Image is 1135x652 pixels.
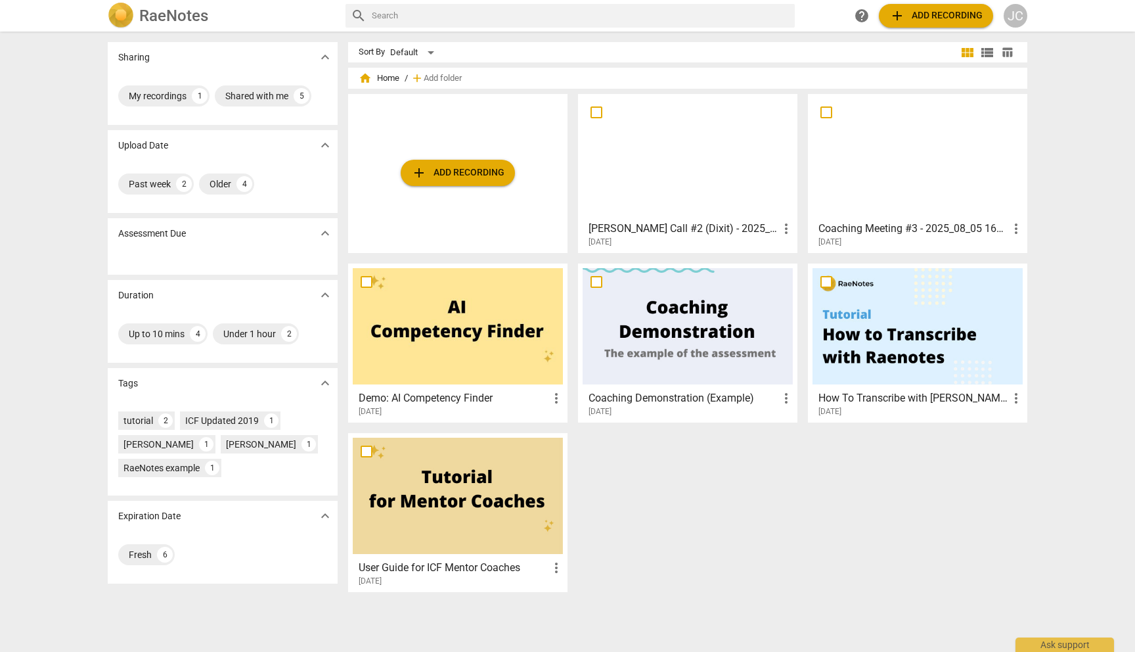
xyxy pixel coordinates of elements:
button: Table view [997,43,1017,62]
button: Show more [315,373,335,393]
div: Older [210,177,231,191]
span: more_vert [778,221,794,237]
p: Expiration Date [118,509,181,523]
span: more_vert [1008,221,1024,237]
a: Coaching Meeting #3 - 2025_08_05 16_19 EDT - Recording[DATE] [812,99,1023,247]
span: [DATE] [589,237,612,248]
p: Duration [118,289,154,302]
button: Show more [315,506,335,526]
div: My recordings [129,89,187,103]
span: Add recording [411,165,504,181]
div: 4 [190,326,206,342]
button: Upload [401,160,515,186]
span: [DATE] [359,406,382,417]
a: Coaching Demonstration (Example)[DATE] [583,268,793,417]
span: expand_more [317,225,333,241]
span: view_module [960,45,975,60]
button: List view [977,43,997,62]
div: 4 [236,176,252,192]
div: 1 [205,461,219,475]
div: 2 [158,413,173,428]
span: expand_more [317,287,333,303]
span: view_list [979,45,995,60]
span: [DATE] [818,237,841,248]
div: Ask support [1015,638,1114,652]
span: add [889,8,905,24]
span: help [854,8,870,24]
span: expand_more [317,137,333,153]
div: ICF Updated 2019 [185,414,259,427]
button: Show more [315,135,335,155]
span: Add folder [424,74,462,83]
button: Show more [315,285,335,305]
span: Home [359,72,399,85]
button: Show more [315,47,335,67]
div: Default [390,42,439,63]
span: [DATE] [818,406,841,417]
span: expand_more [317,375,333,391]
div: Under 1 hour [223,327,276,340]
span: more_vert [778,390,794,406]
span: more_vert [548,390,564,406]
span: expand_more [317,49,333,65]
a: Demo: AI Competency Finder[DATE] [353,268,563,417]
h3: Demo: AI Competency Finder [359,390,548,406]
span: search [351,8,367,24]
span: more_vert [548,560,564,576]
button: JC [1004,4,1027,28]
span: [DATE] [589,406,612,417]
h3: How To Transcribe with RaeNotes [818,390,1008,406]
div: [PERSON_NAME] [123,438,194,451]
div: 1 [199,437,213,452]
span: add [411,72,424,85]
div: [PERSON_NAME] [226,438,296,451]
a: [PERSON_NAME] Call #2 (Dixit) - 2025_08_12 15_56 EDT - Recording[DATE] [583,99,793,247]
span: add [411,165,427,181]
p: Assessment Due [118,227,186,241]
span: table_chart [1001,46,1013,58]
div: 6 [157,547,173,563]
div: 2 [176,176,192,192]
span: Add recording [889,8,983,24]
div: 5 [294,88,309,104]
button: Tile view [958,43,977,62]
a: Help [850,4,874,28]
div: Past week [129,177,171,191]
div: 1 [301,437,316,452]
div: 2 [281,326,297,342]
h3: Coaching Meeting #3 - 2025_08_05 16_19 EDT - Recording [818,221,1008,237]
div: 1 [264,413,278,428]
a: LogoRaeNotes [108,3,335,29]
div: RaeNotes example [123,461,200,475]
div: Fresh [129,548,152,561]
button: Upload [879,4,993,28]
h2: RaeNotes [139,7,208,25]
button: Show more [315,223,335,243]
span: home [359,72,372,85]
span: [DATE] [359,576,382,587]
div: 1 [192,88,208,104]
span: expand_more [317,508,333,524]
div: Shared with me [225,89,288,103]
div: Up to 10 mins [129,327,185,340]
span: / [405,74,408,83]
h3: Coaching Demonstration (Example) [589,390,778,406]
h3: Joe_Coaching Call #2 (Dixit) - 2025_08_12 15_56 EDT - Recording [589,221,778,237]
div: Sort By [359,47,385,57]
a: User Guide for ICF Mentor Coaches[DATE] [353,438,563,586]
img: Logo [108,3,134,29]
h3: User Guide for ICF Mentor Coaches [359,560,548,576]
a: How To Transcribe with [PERSON_NAME][DATE] [812,268,1023,417]
p: Tags [118,377,138,390]
input: Search [372,5,790,26]
div: tutorial [123,414,153,427]
span: more_vert [1008,390,1024,406]
p: Upload Date [118,139,168,152]
p: Sharing [118,51,150,64]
